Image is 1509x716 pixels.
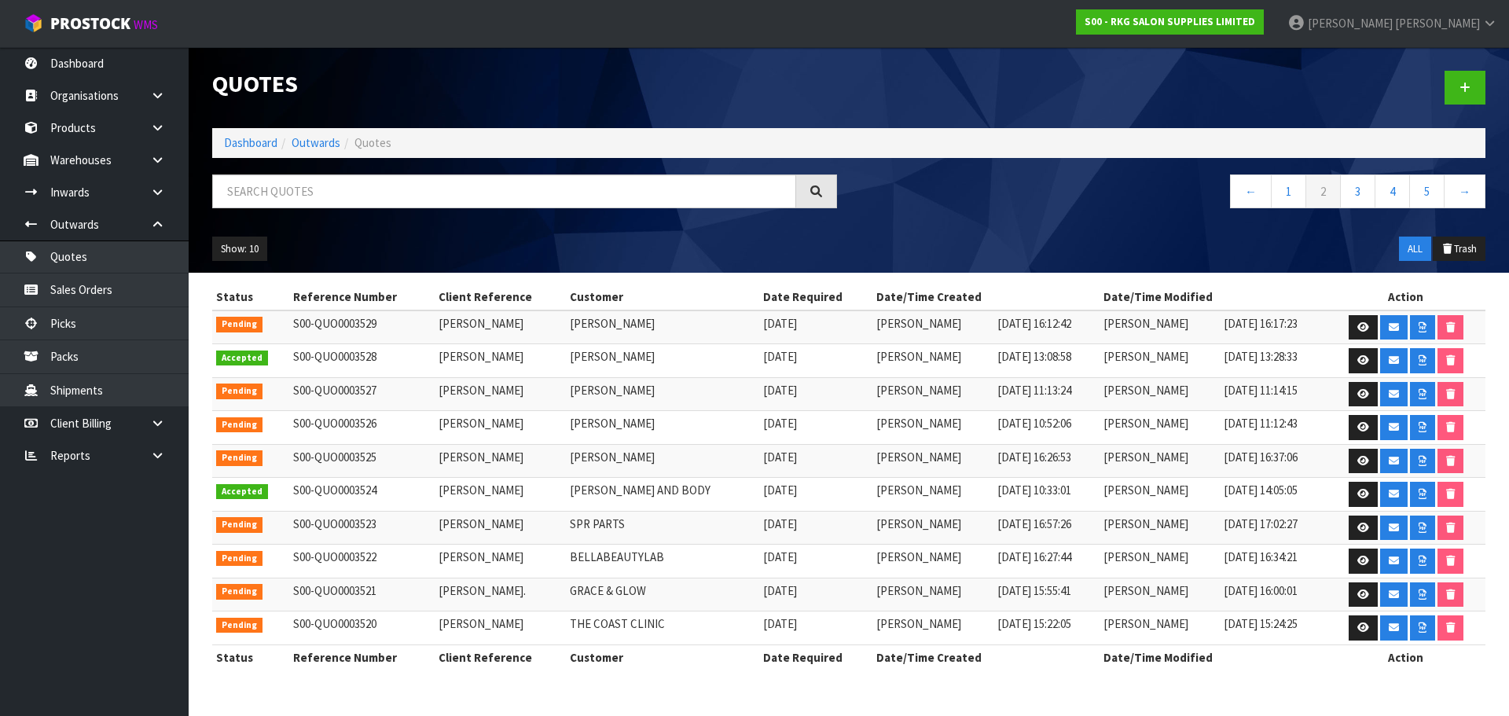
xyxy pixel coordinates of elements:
[763,483,797,498] span: [DATE]
[1220,344,1326,378] td: [DATE] 13:28:33
[435,444,567,478] td: [PERSON_NAME]
[435,411,567,445] td: [PERSON_NAME]
[861,174,1485,213] nav: Page navigation
[216,317,263,332] span: Pending
[1100,285,1327,310] th: Date/Time Modified
[1444,174,1485,208] a: →
[435,310,567,344] td: [PERSON_NAME]
[872,511,993,545] td: [PERSON_NAME]
[993,611,1100,645] td: [DATE] 15:22:05
[759,644,872,670] th: Date Required
[566,611,759,645] td: THE COAST CLINIC
[566,545,759,578] td: BELLABEAUTYLAB
[1100,644,1327,670] th: Date/Time Modified
[1305,174,1341,208] a: 2
[1326,285,1485,310] th: Action
[289,545,435,578] td: S00-QUO0003522
[566,444,759,478] td: [PERSON_NAME]
[872,611,993,645] td: [PERSON_NAME]
[289,285,435,310] th: Reference Number
[435,578,567,611] td: [PERSON_NAME].
[435,478,567,512] td: [PERSON_NAME]
[993,377,1100,411] td: [DATE] 11:13:24
[24,13,43,33] img: cube-alt.png
[289,611,435,645] td: S00-QUO0003520
[1433,237,1485,262] button: Trash
[566,344,759,378] td: [PERSON_NAME]
[1220,478,1326,512] td: [DATE] 14:05:05
[1271,174,1306,208] a: 1
[1220,310,1326,344] td: [DATE] 16:17:23
[289,411,435,445] td: S00-QUO0003526
[216,551,263,567] span: Pending
[993,444,1100,478] td: [DATE] 16:26:53
[435,644,567,670] th: Client Reference
[1100,545,1220,578] td: [PERSON_NAME]
[566,310,759,344] td: [PERSON_NAME]
[289,377,435,411] td: S00-QUO0003527
[1326,644,1485,670] th: Action
[566,285,759,310] th: Customer
[1100,411,1220,445] td: [PERSON_NAME]
[993,411,1100,445] td: [DATE] 10:52:06
[289,310,435,344] td: S00-QUO0003529
[993,578,1100,611] td: [DATE] 15:55:41
[566,411,759,445] td: [PERSON_NAME]
[1395,16,1480,31] span: [PERSON_NAME]
[1308,16,1393,31] span: [PERSON_NAME]
[566,644,759,670] th: Customer
[993,310,1100,344] td: [DATE] 16:12:42
[993,545,1100,578] td: [DATE] 16:27:44
[435,344,567,378] td: [PERSON_NAME]
[212,237,267,262] button: Show: 10
[1375,174,1410,208] a: 4
[1220,578,1326,611] td: [DATE] 16:00:01
[435,377,567,411] td: [PERSON_NAME]
[763,516,797,531] span: [DATE]
[1100,377,1220,411] td: [PERSON_NAME]
[216,618,263,633] span: Pending
[872,545,993,578] td: [PERSON_NAME]
[1220,611,1326,645] td: [DATE] 15:24:25
[763,450,797,464] span: [DATE]
[50,13,130,34] span: ProStock
[1399,237,1431,262] button: ALL
[216,450,263,466] span: Pending
[763,616,797,631] span: [DATE]
[872,285,1100,310] th: Date/Time Created
[1220,444,1326,478] td: [DATE] 16:37:06
[435,285,567,310] th: Client Reference
[216,384,263,399] span: Pending
[1220,377,1326,411] td: [DATE] 11:14:15
[1409,174,1445,208] a: 5
[1100,310,1220,344] td: [PERSON_NAME]
[1100,511,1220,545] td: [PERSON_NAME]
[289,511,435,545] td: S00-QUO0003523
[566,511,759,545] td: SPR PARTS
[289,344,435,378] td: S00-QUO0003528
[216,517,263,533] span: Pending
[1220,411,1326,445] td: [DATE] 11:12:43
[1220,511,1326,545] td: [DATE] 17:02:27
[566,578,759,611] td: GRACE & GLOW
[216,484,268,500] span: Accepted
[759,285,872,310] th: Date Required
[212,174,796,208] input: Search quotes
[216,584,263,600] span: Pending
[212,71,837,97] h1: Quotes
[435,511,567,545] td: [PERSON_NAME]
[292,135,340,150] a: Outwards
[763,316,797,331] span: [DATE]
[763,549,797,564] span: [DATE]
[872,377,993,411] td: [PERSON_NAME]
[216,417,263,433] span: Pending
[289,444,435,478] td: S00-QUO0003525
[872,411,993,445] td: [PERSON_NAME]
[435,545,567,578] td: [PERSON_NAME]
[872,344,993,378] td: [PERSON_NAME]
[993,344,1100,378] td: [DATE] 13:08:58
[763,383,797,398] span: [DATE]
[763,583,797,598] span: [DATE]
[224,135,277,150] a: Dashboard
[566,478,759,512] td: [PERSON_NAME] AND BODY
